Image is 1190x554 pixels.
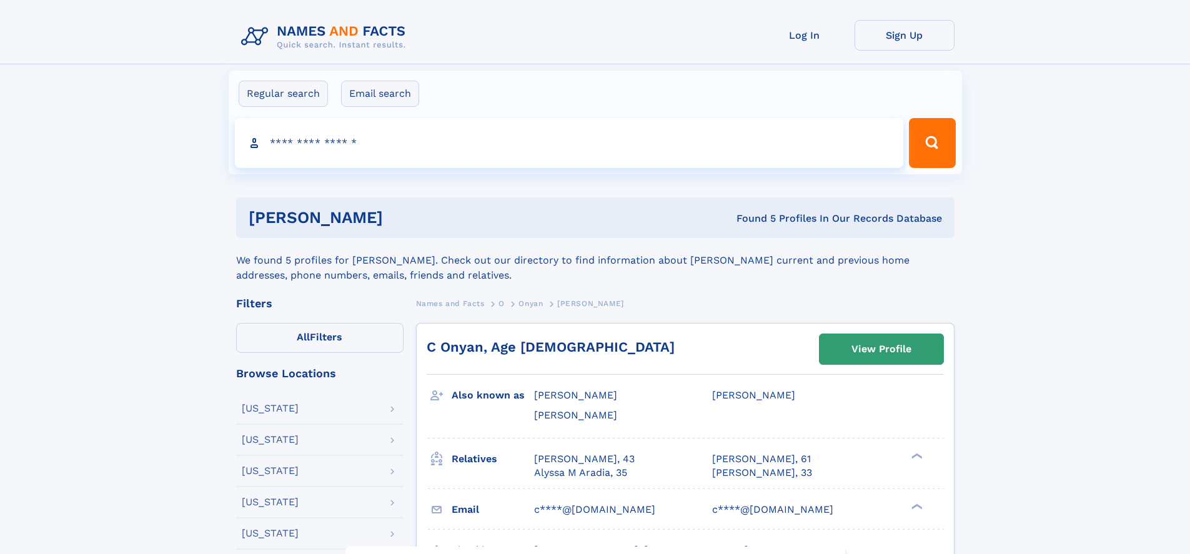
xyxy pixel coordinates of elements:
[712,466,812,480] a: [PERSON_NAME], 33
[712,452,811,466] a: [PERSON_NAME], 61
[416,295,485,311] a: Names and Facts
[235,118,904,168] input: search input
[452,385,534,406] h3: Also known as
[236,20,416,54] img: Logo Names and Facts
[452,499,534,520] h3: Email
[518,299,543,308] span: Onyan
[908,502,923,510] div: ❯
[534,389,617,401] span: [PERSON_NAME]
[560,212,942,225] div: Found 5 Profiles In Our Records Database
[820,334,943,364] a: View Profile
[427,339,675,355] a: C Onyan, Age [DEMOGRAPHIC_DATA]
[534,466,627,480] a: Alyssa M Aradia, 35
[236,298,404,309] div: Filters
[249,210,560,225] h1: [PERSON_NAME]
[242,497,299,507] div: [US_STATE]
[236,368,404,379] div: Browse Locations
[712,389,795,401] span: [PERSON_NAME]
[236,238,954,283] div: We found 5 profiles for [PERSON_NAME]. Check out our directory to find information about [PERSON_...
[534,452,635,466] a: [PERSON_NAME], 43
[518,295,543,311] a: Onyan
[236,323,404,353] label: Filters
[242,466,299,476] div: [US_STATE]
[242,435,299,445] div: [US_STATE]
[755,20,855,51] a: Log In
[908,452,923,460] div: ❯
[557,299,624,308] span: [PERSON_NAME]
[452,448,534,470] h3: Relatives
[498,295,505,311] a: O
[909,118,955,168] button: Search Button
[242,403,299,413] div: [US_STATE]
[851,335,911,364] div: View Profile
[498,299,505,308] span: O
[242,528,299,538] div: [US_STATE]
[297,331,310,343] span: All
[239,81,328,107] label: Regular search
[534,409,617,421] span: [PERSON_NAME]
[341,81,419,107] label: Email search
[855,20,954,51] a: Sign Up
